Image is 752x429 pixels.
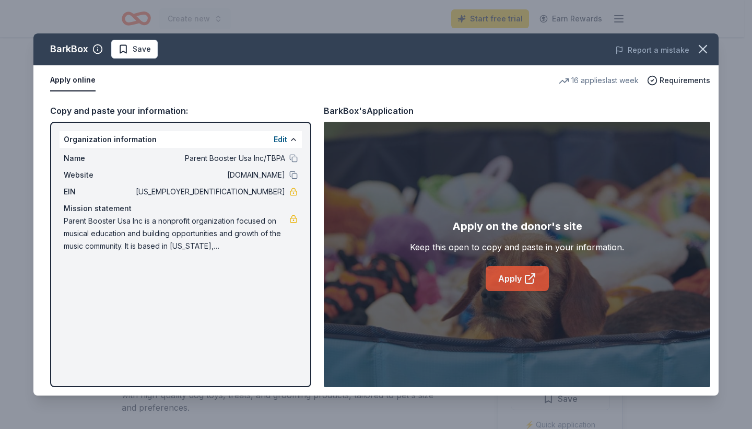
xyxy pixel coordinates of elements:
a: Apply [486,266,549,291]
span: [US_EMPLOYER_IDENTIFICATION_NUMBER] [134,185,285,198]
button: Apply online [50,69,96,91]
div: 16 applies last week [559,74,639,87]
span: Requirements [660,74,710,87]
span: Save [133,43,151,55]
div: Copy and paste your information: [50,104,311,118]
button: Save [111,40,158,59]
button: Edit [274,133,287,146]
span: Parent Booster Usa Inc/TBPA [134,152,285,165]
div: Keep this open to copy and paste in your information. [410,241,624,253]
span: [DOMAIN_NAME] [134,169,285,181]
span: Name [64,152,134,165]
button: Report a mistake [615,44,689,56]
div: Apply on the donor's site [452,218,582,235]
div: BarkBox's Application [324,104,414,118]
span: Website [64,169,134,181]
span: EIN [64,185,134,198]
div: Mission statement [64,202,298,215]
div: BarkBox [50,41,88,57]
div: Organization information [60,131,302,148]
span: Parent Booster Usa Inc is a nonprofit organization focused on musical education and building oppo... [64,215,289,252]
button: Requirements [647,74,710,87]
